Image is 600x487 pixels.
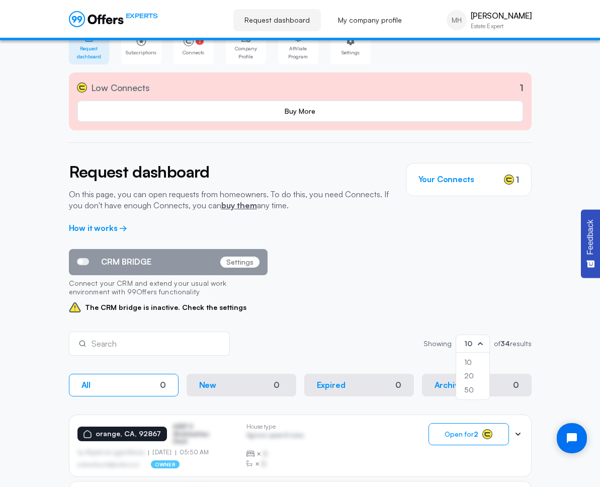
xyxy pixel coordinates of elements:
[281,44,315,60] span: Affiliate Program
[187,374,296,396] button: New0
[220,257,260,268] p: Settings
[246,432,304,441] p: Agrwsv qwervf oiuns
[77,100,524,122] a: Buy More
[464,339,472,348] span: 10
[126,11,158,21] span: EXPERTS
[151,460,180,468] p: owner
[471,11,532,21] p: [PERSON_NAME]
[81,380,91,390] p: All
[464,370,481,381] div: 20
[270,379,284,391] div: 0
[452,15,462,25] span: MH
[160,380,166,390] div: 0
[174,28,214,64] a: 1Connects
[548,415,595,462] iframe: Tidio Chat
[226,28,266,64] a: Company Profile
[221,200,257,210] a: buy them
[471,23,532,29] p: Estate Expert
[428,423,509,445] button: Open for2
[196,38,204,45] span: 1
[278,28,318,64] a: Affiliate Program
[69,301,268,313] span: The CRM bridge is inactive. Check the settings
[124,48,158,56] span: Subscriptions
[445,430,478,438] span: Open for
[262,459,266,469] span: B
[327,9,413,31] a: My company profile
[513,380,519,390] div: 0
[330,28,371,64] a: Settings
[317,380,346,390] p: Expired
[464,384,481,395] div: 50
[173,423,223,445] p: ASDF S Sfasfdasfdas Dasd
[500,339,510,348] strong: 34
[520,81,524,95] p: 1
[121,28,161,64] a: Subscriptions
[69,275,268,301] p: Connect your CRM and extend your usual work environment with 99Offers functionality
[422,374,532,396] button: Archive0
[69,11,158,27] a: EXPERTS
[233,9,321,31] a: Request dashboard
[494,340,532,347] p: of results
[516,174,519,186] span: 1
[69,374,179,396] button: All0
[586,219,595,255] span: Feedback
[148,449,176,456] p: [DATE]
[69,189,391,211] p: On this page, you can open requests from homeowners. To do this, you need Connects. If you don't ...
[418,175,474,184] h3: Your Connects
[246,449,304,459] div: ×
[77,461,139,467] p: asdfasdfasasfd@asdfasd.asf
[72,44,106,60] span: Request dashboard
[176,449,209,456] p: 05:50 AM
[199,380,217,390] p: New
[263,449,268,459] span: B
[395,380,401,390] div: 0
[229,44,263,60] span: Company Profile
[177,48,211,56] span: Connects
[474,430,478,438] strong: 2
[423,340,452,347] p: Showing
[435,380,464,390] p: Archive
[304,374,414,396] button: Expired0
[581,209,600,278] button: Feedback - Show survey
[246,423,304,430] p: House type
[333,48,368,56] span: Settings
[96,430,161,438] p: orange, CA, 92867
[101,257,151,267] span: CRM BRIDGE
[464,357,481,368] div: 10
[246,459,304,469] div: ×
[91,80,150,95] span: Low Connects
[77,449,149,456] p: by Afgdsrwe Ljgjkdfsbvas
[69,28,109,64] a: Request dashboard
[69,223,128,233] a: How it works →
[69,163,391,181] h2: Request dashboard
